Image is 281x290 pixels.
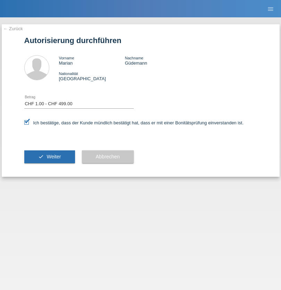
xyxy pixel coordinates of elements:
[264,7,278,11] a: menu
[38,154,44,159] i: check
[59,55,125,66] div: Marian
[59,56,74,60] span: Vorname
[96,154,120,159] span: Abbrechen
[24,36,257,45] h1: Autorisierung durchführen
[267,6,274,13] i: menu
[125,56,143,60] span: Nachname
[59,71,125,81] div: [GEOGRAPHIC_DATA]
[24,150,75,164] button: check Weiter
[24,120,244,125] label: Ich bestätige, dass der Kunde mündlich bestätigt hat, dass er mit einer Bonitätsprüfung einversta...
[125,55,191,66] div: Güdemann
[59,72,78,76] span: Nationalität
[3,26,23,31] a: ← Zurück
[47,154,61,159] span: Weiter
[82,150,134,164] button: Abbrechen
